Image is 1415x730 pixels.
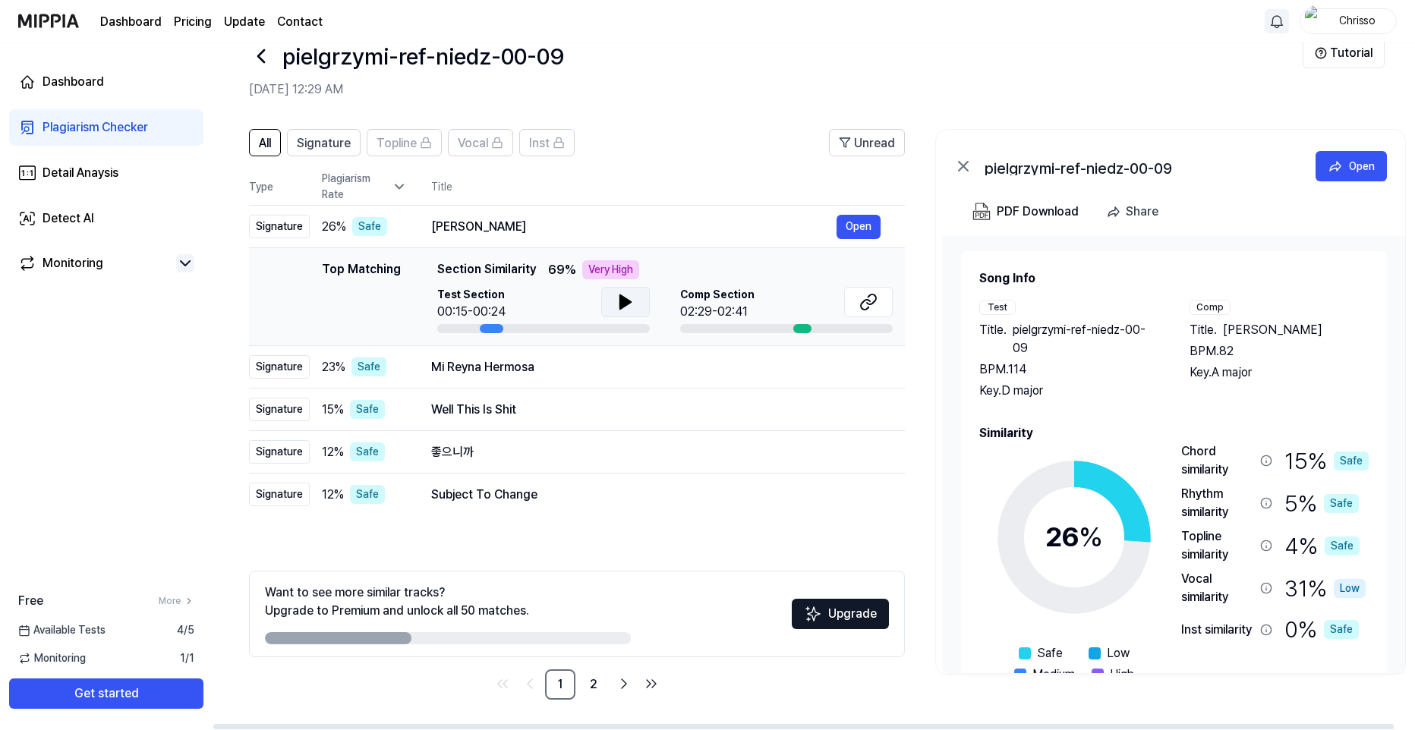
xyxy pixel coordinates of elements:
[249,80,1303,99] h2: [DATE] 12:29 AM
[1284,570,1366,606] div: 31 %
[322,218,346,236] span: 26 %
[1303,38,1385,68] button: Tutorial
[287,129,361,156] button: Signature
[1334,579,1366,598] div: Low
[350,400,385,419] div: Safe
[1013,321,1159,357] span: pielgrzymi-ref-niedz-00-09
[18,592,43,610] span: Free
[322,443,344,461] span: 12 %
[490,672,515,696] a: Go to first page
[43,209,94,228] div: Detect AI
[1324,494,1359,513] div: Safe
[448,129,513,156] button: Vocal
[377,134,417,153] span: Topline
[1190,363,1369,382] div: Key. A major
[1325,536,1360,555] div: Safe
[277,13,323,31] a: Contact
[322,486,344,504] span: 12 %
[43,73,104,91] div: Dashboard
[1305,6,1323,36] img: profile
[943,236,1405,673] a: Song InfoTestTitle.pielgrzymi-ref-niedz-00-09BPM.114Key.D majorCompTitle.[PERSON_NAME]BPM.82Key.A...
[458,134,488,153] span: Vocal
[1223,321,1322,339] span: [PERSON_NAME]
[431,401,881,419] div: Well This Is Shit
[282,39,564,74] h1: pielgrzymi-ref-niedz-00-09
[1181,485,1254,521] div: Rhythm similarity
[1268,12,1286,30] img: 알림
[1324,620,1359,639] div: Safe
[174,13,212,31] a: Pricing
[100,13,162,31] a: Dashboard
[437,260,536,279] span: Section Similarity
[9,109,203,146] a: Plagiarism Checker
[854,134,895,153] span: Unread
[367,129,442,156] button: Topline
[18,622,106,638] span: Available Tests
[1079,521,1103,553] span: %
[297,134,351,153] span: Signature
[518,672,542,696] a: Go to previous page
[249,168,310,206] th: Type
[177,622,194,638] span: 4 / 5
[431,486,881,504] div: Subject To Change
[1349,158,1375,175] div: Open
[9,678,203,709] button: Get started
[582,260,639,279] div: Very High
[578,669,609,700] a: 2
[249,215,310,238] div: Signature
[1284,485,1359,521] div: 5 %
[249,669,905,700] nav: pagination
[18,254,170,272] a: Monitoring
[43,118,148,137] div: Plagiarism Checker
[792,599,889,629] button: Upgrade
[1284,527,1360,564] div: 4 %
[972,203,991,221] img: PDF Download
[969,197,1082,227] button: PDF Download
[979,269,1369,288] h2: Song Info
[545,669,575,700] a: 1
[350,442,385,461] div: Safe
[224,13,265,31] a: Update
[1100,197,1171,227] button: Share
[1126,202,1158,222] div: Share
[1315,47,1327,59] img: Help
[259,134,271,153] span: All
[159,594,194,608] a: More
[1190,300,1231,315] div: Comp
[1190,321,1217,339] span: Title .
[9,155,203,191] a: Detail Anaysis
[9,64,203,100] a: Dashboard
[979,360,1159,379] div: BPM. 114
[180,650,194,666] span: 1 / 1
[249,129,281,156] button: All
[1334,452,1369,470] div: Safe
[431,168,905,205] th: Title
[1300,8,1397,34] button: profileChrisso
[1284,442,1369,479] div: 15 %
[1032,665,1075,684] span: Medium
[979,321,1007,357] span: Title .
[837,215,881,239] button: Open
[322,171,407,203] div: Plagiarism Rate
[1181,570,1254,606] div: Vocal similarity
[639,672,663,696] a: Go to last page
[437,287,506,303] span: Test Section
[680,303,755,321] div: 02:29-02:41
[431,358,881,376] div: Mi Reyna Hermosa
[437,303,506,321] div: 00:15-00:24
[829,129,905,156] button: Unread
[249,355,310,379] div: Signature
[431,443,881,461] div: 좋으니까
[18,650,86,666] span: Monitoring
[351,357,386,376] div: Safe
[979,300,1016,315] div: Test
[43,254,103,272] div: Monitoring
[249,398,310,421] div: Signature
[1110,665,1134,684] span: High
[1190,342,1369,360] div: BPM. 82
[352,217,387,236] div: Safe
[322,401,344,419] span: 15 %
[1316,151,1387,181] button: Open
